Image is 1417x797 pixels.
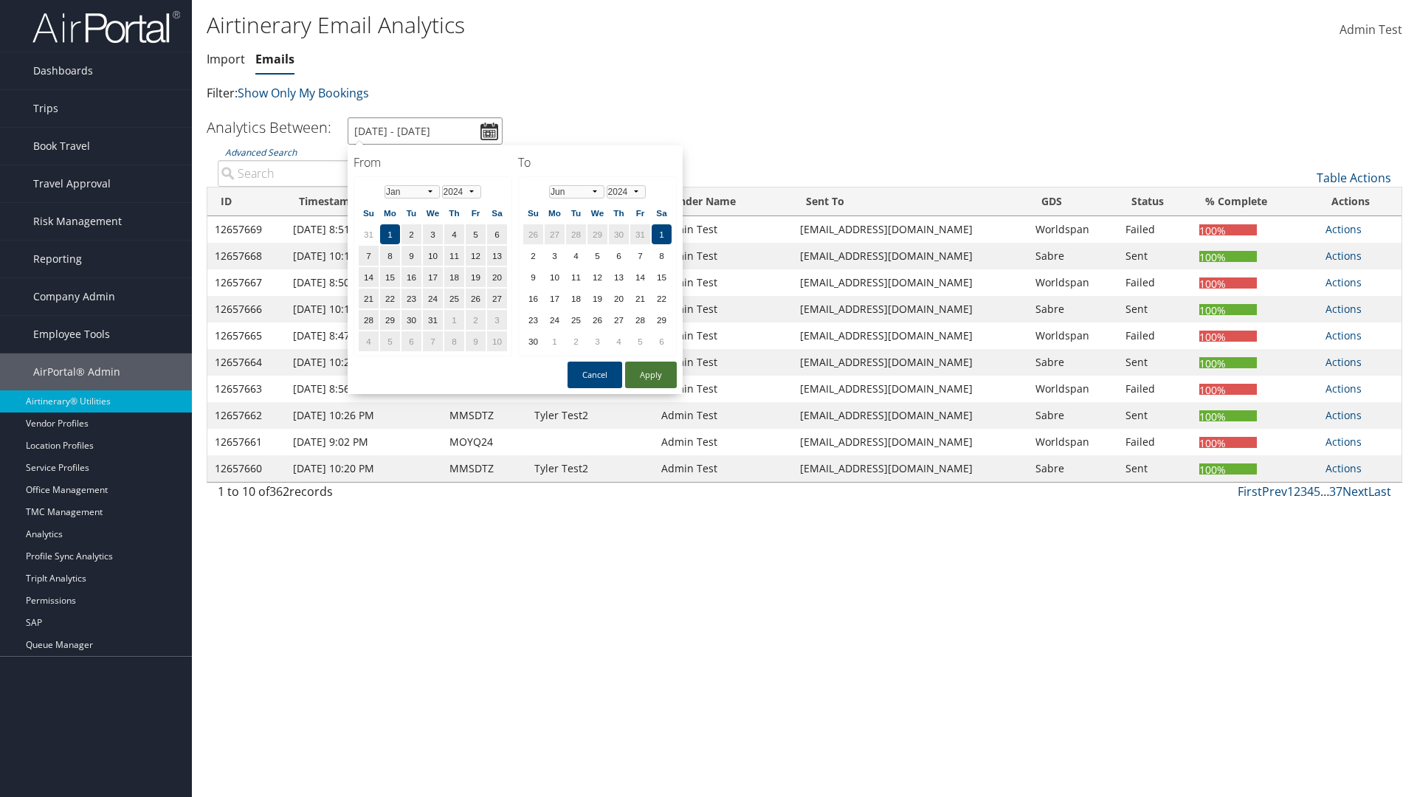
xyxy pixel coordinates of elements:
td: [DATE] 10:26 PM [286,402,442,429]
td: 31 [630,224,650,244]
td: 26 [523,224,543,244]
button: Apply [625,362,677,388]
td: 1 [652,224,672,244]
td: [DATE] 8:51 PM [286,216,442,243]
td: 25 [566,310,586,330]
td: 19 [587,289,607,308]
td: 21 [630,289,650,308]
td: Failed [1118,269,1192,296]
td: Failed [1118,322,1192,349]
th: Sa [487,203,507,223]
td: [DATE] 8:47 PM [286,322,442,349]
span: Book Travel [33,128,90,165]
th: Fr [466,203,486,223]
span: Trips [33,90,58,127]
a: Actions [1325,435,1362,449]
td: 22 [652,289,672,308]
td: [EMAIL_ADDRESS][DOMAIN_NAME] [793,376,1028,402]
td: 4 [444,224,464,244]
p: Filter: [207,84,1004,103]
span: 362 [269,483,289,500]
a: Table Actions [1317,170,1391,186]
td: 14 [630,267,650,287]
td: 12657668 [207,243,286,269]
th: Th [609,203,629,223]
td: 12657663 [207,376,286,402]
th: Fr [630,203,650,223]
td: 12657664 [207,349,286,376]
td: 4 [609,331,629,351]
td: [DATE] 10:20 PM [286,455,442,482]
a: 4 [1307,483,1314,500]
th: Actions [1318,187,1402,216]
a: 3 [1300,483,1307,500]
div: 100% [1199,463,1257,475]
td: 29 [380,310,400,330]
td: 11 [444,246,464,266]
td: 23 [401,289,421,308]
td: 27 [545,224,565,244]
td: 14 [359,267,379,287]
td: 13 [609,267,629,287]
td: 2 [401,224,421,244]
td: 28 [566,224,586,244]
td: Admin Test [654,429,792,455]
td: 6 [401,331,421,351]
td: 29 [652,310,672,330]
td: Worldspan [1028,376,1118,402]
h1: Airtinerary Email Analytics [207,10,1004,41]
span: Admin Test [1340,21,1402,38]
td: Admin Test [654,402,792,429]
a: First [1238,483,1262,500]
div: 100% [1199,331,1257,342]
th: We [423,203,443,223]
td: 3 [587,331,607,351]
td: 18 [444,267,464,287]
div: 1 to 10 of records [218,483,494,508]
th: Sa [652,203,672,223]
td: Sabre [1028,296,1118,322]
th: % Complete: activate to sort column ascending [1192,187,1318,216]
td: 1 [545,331,565,351]
td: 20 [487,267,507,287]
a: Actions [1325,461,1362,475]
td: 22 [380,289,400,308]
td: Sabre [1028,455,1118,482]
td: MMSDTZ [442,402,528,429]
a: Actions [1325,355,1362,369]
td: 21 [359,289,379,308]
td: 20 [609,289,629,308]
td: 10 [487,331,507,351]
td: 2 [466,310,486,330]
th: Status: activate to sort column ascending [1118,187,1192,216]
td: 15 [380,267,400,287]
span: Reporting [33,241,82,277]
td: 28 [359,310,379,330]
h3: Analytics Between: [207,117,331,137]
td: Sabre [1028,243,1118,269]
td: Worldspan [1028,216,1118,243]
td: 5 [380,331,400,351]
td: 30 [401,310,421,330]
input: [DATE] - [DATE] [348,117,503,145]
a: Actions [1325,275,1362,289]
td: 24 [545,310,565,330]
img: airportal-logo.png [32,10,180,44]
td: 12657665 [207,322,286,349]
div: 100% [1199,304,1257,315]
td: 12657667 [207,269,286,296]
div: 100% [1199,437,1257,448]
td: [DATE] 10:23 PM [286,349,442,376]
td: 8 [444,331,464,351]
td: Worldspan [1028,429,1118,455]
td: 12657660 [207,455,286,482]
td: 7 [630,246,650,266]
td: Admin Test [654,376,792,402]
td: Sent [1118,402,1192,429]
td: 9 [466,331,486,351]
th: GDS: activate to sort column ascending [1028,187,1118,216]
td: 4 [566,246,586,266]
td: 3 [423,224,443,244]
td: Failed [1118,216,1192,243]
td: [EMAIL_ADDRESS][DOMAIN_NAME] [793,429,1028,455]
